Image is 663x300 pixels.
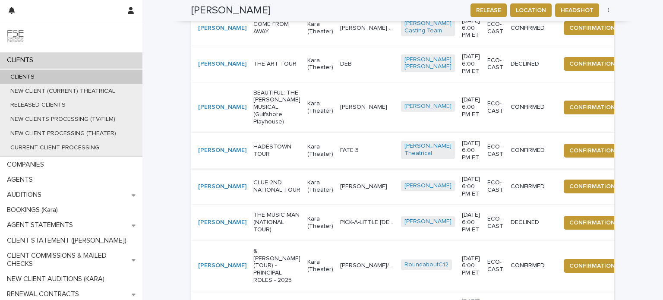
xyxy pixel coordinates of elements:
[569,146,615,155] span: CONFIRMATION
[307,21,333,35] p: Kara (Theater)
[198,147,246,154] a: [PERSON_NAME]
[340,102,389,111] p: [PERSON_NAME]
[253,89,300,126] p: BEAUTIFUL: THE [PERSON_NAME] MUSICAL (Gulfshore Playhouse)
[476,6,501,15] span: RELEASE
[462,53,480,75] p: [DATE] 6:00 PM ET
[555,3,599,17] button: HEADSHOT
[564,101,621,114] button: CONFIRMATION
[3,88,122,95] p: NEW CLIENT (CURRENT) THEATRICAL
[487,21,503,35] p: ECO-CAST
[404,261,448,268] a: RoundaboutC12
[564,180,621,193] button: CONFIRMATION
[511,219,553,226] p: DECLINED
[3,101,73,109] p: RELEASED CLIENTS
[462,176,480,197] p: [DATE] 6:00 PM ET
[404,56,451,71] a: [PERSON_NAME] [PERSON_NAME]
[191,205,635,240] tr: [PERSON_NAME] THE MUSIC MAN (NATIONAL TOUR)Kara (Theater)PICK-A-LITTLE [DEMOGRAPHIC_DATA]PICK-A-L...
[404,20,451,35] a: [PERSON_NAME] Casting Team
[487,57,503,72] p: ECO-CAST
[3,176,40,184] p: AGENTS
[340,23,396,32] p: BONNIE & OTHERS
[191,240,635,291] tr: [PERSON_NAME] & [PERSON_NAME] (TOUR) - PRINCIPAL ROLES - 2025Kara (Theater)[PERSON_NAME]/APRIL[PE...
[564,144,621,158] button: CONFIRMATION
[404,218,451,225] a: [PERSON_NAME]
[462,96,480,118] p: [DATE] 6:00 PM ET
[3,237,133,245] p: CLIENT STATEMENT ([PERSON_NAME])
[511,25,553,32] p: CONFIRMED
[307,259,333,273] p: Kara (Theater)
[511,262,553,269] p: CONFIRMED
[191,4,271,17] h2: [PERSON_NAME]
[564,259,621,273] button: CONFIRMATION
[569,218,615,227] span: CONFIRMATION
[462,140,480,161] p: [DATE] 6:00 PM ET
[340,260,396,269] p: [PERSON_NAME]/APRIL
[307,100,333,115] p: Kara (Theater)
[564,57,621,71] button: CONFIRMATION
[516,6,546,15] span: LOCATION
[191,46,635,82] tr: [PERSON_NAME] THE ART TOURKara (Theater)DEBDEB [PERSON_NAME] [PERSON_NAME] [DATE] 6:00 PM ETECO-C...
[569,60,615,68] span: CONFIRMATION
[569,103,615,112] span: CONFIRMATION
[340,145,360,154] p: FATE 3
[487,143,503,158] p: ECO-CAST
[253,60,300,68] p: THE ART TOUR
[487,215,503,230] p: ECO-CAST
[253,143,300,158] p: HADESTOWN TOUR
[487,259,503,273] p: ECO-CAST
[3,56,40,64] p: CLIENTS
[564,21,621,35] button: CONFIRMATION
[511,60,553,68] p: DECLINED
[3,290,86,298] p: RENEWAL CONTRACTS
[198,219,246,226] a: [PERSON_NAME]
[307,179,333,194] p: Kara (Theater)
[253,248,300,284] p: & [PERSON_NAME] (TOUR) - PRINCIPAL ROLES - 2025
[569,182,615,191] span: CONFIRMATION
[3,252,132,268] p: CLIENT COMMISSIONS & MAILED CHECKS
[462,212,480,233] p: [DATE] 6:00 PM ET
[307,143,333,158] p: Kara (Theater)
[511,147,553,154] p: CONFIRMED
[191,82,635,133] tr: [PERSON_NAME] BEAUTIFUL: THE [PERSON_NAME] MUSICAL (Gulfshore Playhouse)Kara (Theater)[PERSON_NAM...
[564,216,621,230] button: CONFIRMATION
[3,206,65,214] p: BOOKINGS (Kara)
[3,161,51,169] p: COMPANIES
[340,59,354,68] p: DEB
[470,3,507,17] button: RELEASE
[511,104,553,111] p: CONFIRMED
[198,104,246,111] a: [PERSON_NAME]
[561,6,594,15] span: HEADSHOT
[198,183,246,190] a: [PERSON_NAME]
[340,181,389,190] p: [PERSON_NAME]
[511,183,553,190] p: CONFIRMED
[253,212,300,233] p: THE MUSIC MAN (NATIONAL TOUR)
[3,221,80,229] p: AGENT STATEMENTS
[3,144,106,152] p: CURRENT CLIENT PROCESSING
[7,28,24,45] img: 9JgRvJ3ETPGCJDhvPVA5
[404,103,451,110] a: [PERSON_NAME]
[340,217,396,226] p: PICK-A-LITTLE LADIES
[3,275,111,283] p: NEW CLIENT AUDITIONS (KARA)
[307,215,333,230] p: Kara (Theater)
[198,25,246,32] a: [PERSON_NAME]
[3,191,48,199] p: AUDITIONS
[191,133,635,168] tr: [PERSON_NAME] HADESTOWN TOURKara (Theater)FATE 3FATE 3 [PERSON_NAME] Theatrical [DATE] 6:00 PM ET...
[253,179,300,194] p: CLUE 2ND NATIONAL TOUR
[462,255,480,277] p: [DATE] 6:00 PM ET
[569,24,615,32] span: CONFIRMATION
[3,130,123,137] p: NEW CLIENT PROCESSING (THEATER)
[253,21,300,35] p: COME FROM AWAY
[307,57,333,72] p: Kara (Theater)
[404,142,451,157] a: [PERSON_NAME] Theatrical
[569,262,615,270] span: CONFIRMATION
[487,179,503,194] p: ECO-CAST
[198,262,246,269] a: [PERSON_NAME]
[510,3,552,17] button: LOCATION
[3,73,41,81] p: CLIENTS
[487,100,503,115] p: ECO-CAST
[462,17,480,39] p: [DATE] 6:00 PM ET
[198,60,246,68] a: [PERSON_NAME]
[3,116,122,123] p: NEW CLIENTS PROCESSING (TV/FILM)
[191,10,635,46] tr: [PERSON_NAME] COME FROM AWAYKara (Theater)[PERSON_NAME] & OTHERS[PERSON_NAME] & OTHERS [PERSON_NA...
[191,168,635,204] tr: [PERSON_NAME] CLUE 2ND NATIONAL TOURKara (Theater)[PERSON_NAME][PERSON_NAME] [PERSON_NAME] [DATE]...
